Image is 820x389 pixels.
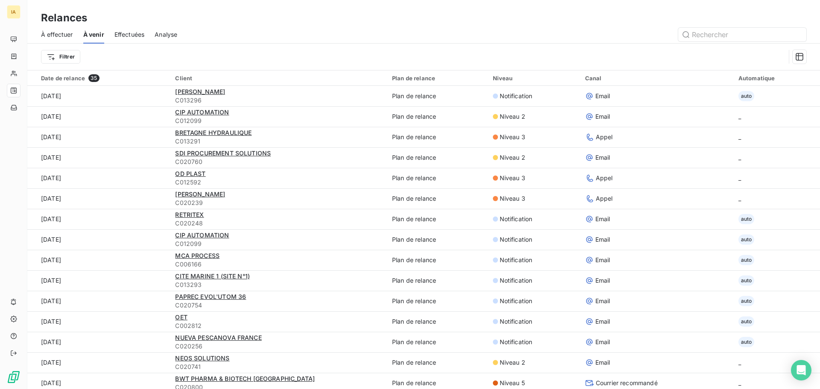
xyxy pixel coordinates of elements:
[175,108,229,116] span: CIP AUTOMATION
[387,188,488,209] td: Plan de relance
[175,252,220,259] span: MCA PROCESS
[27,168,170,188] td: [DATE]
[392,75,483,82] div: Plan de relance
[175,272,250,280] span: CITE MARINE 1 (SITE N°1)
[595,92,610,100] span: Email
[585,75,728,82] div: Canal
[387,86,488,106] td: Plan de relance
[738,296,755,306] span: auto
[175,293,246,300] span: PAPREC EVOL'UTOM 36
[595,276,610,285] span: Email
[41,74,165,82] div: Date de relance
[738,195,741,202] span: _
[41,10,87,26] h3: Relances
[387,127,488,147] td: Plan de relance
[27,250,170,270] td: [DATE]
[88,74,99,82] span: 35
[596,379,658,387] span: Courrier recommandé
[738,255,755,265] span: auto
[27,229,170,250] td: [DATE]
[387,229,488,250] td: Plan de relance
[27,188,170,209] td: [DATE]
[738,154,741,161] span: _
[387,352,488,373] td: Plan de relance
[114,30,145,39] span: Effectuées
[738,174,741,181] span: _
[175,301,381,310] span: C020754
[595,338,610,346] span: Email
[738,75,815,82] div: Automatique
[500,379,525,387] span: Niveau 5
[175,190,225,198] span: [PERSON_NAME]
[27,147,170,168] td: [DATE]
[27,332,170,352] td: [DATE]
[7,370,20,384] img: Logo LeanPay
[738,234,755,245] span: auto
[595,297,610,305] span: Email
[738,113,741,120] span: _
[738,316,755,327] span: auto
[500,235,533,244] span: Notification
[500,338,533,346] span: Notification
[175,231,229,239] span: CIP AUTOMATION
[387,209,488,229] td: Plan de relance
[41,50,80,64] button: Filtrer
[387,291,488,311] td: Plan de relance
[500,256,533,264] span: Notification
[387,270,488,291] td: Plan de relance
[175,211,204,218] span: RETRITEX
[175,240,381,248] span: C012099
[500,297,533,305] span: Notification
[500,276,533,285] span: Notification
[175,354,229,362] span: NEOS SOLUTIONS
[595,153,610,162] span: Email
[500,194,525,203] span: Niveau 3
[27,127,170,147] td: [DATE]
[500,215,533,223] span: Notification
[175,158,381,166] span: C020760
[595,215,610,223] span: Email
[27,86,170,106] td: [DATE]
[175,75,192,82] span: Client
[595,112,610,121] span: Email
[175,137,381,146] span: C013291
[175,363,381,371] span: C020741
[7,5,20,19] div: IA
[83,30,104,39] span: À venir
[27,209,170,229] td: [DATE]
[175,149,271,157] span: SDI PROCUREMENT SOLUTIONS
[500,133,525,141] span: Niveau 3
[791,360,811,380] div: Open Intercom Messenger
[493,75,575,82] div: Niveau
[27,352,170,373] td: [DATE]
[155,30,177,39] span: Analyse
[175,334,261,341] span: NUEVA PESCANOVA FRANCE
[175,170,205,177] span: OD PLAST
[175,199,381,207] span: C020239
[595,235,610,244] span: Email
[175,342,381,351] span: C020256
[175,219,381,228] span: C020248
[387,250,488,270] td: Plan de relance
[175,281,381,289] span: C013293
[387,332,488,352] td: Plan de relance
[595,317,610,326] span: Email
[387,147,488,168] td: Plan de relance
[175,88,225,95] span: [PERSON_NAME]
[500,153,525,162] span: Niveau 2
[27,106,170,127] td: [DATE]
[175,313,187,321] span: OET
[175,375,315,382] span: BWT PHARMA & BIOTECH [GEOGRAPHIC_DATA]
[175,129,252,136] span: BRETAGNE HYDRAULIQUE
[27,311,170,332] td: [DATE]
[41,30,73,39] span: À effectuer
[595,256,610,264] span: Email
[738,379,741,386] span: _
[596,194,613,203] span: Appel
[738,133,741,140] span: _
[738,337,755,347] span: auto
[738,275,755,286] span: auto
[27,270,170,291] td: [DATE]
[387,311,488,332] td: Plan de relance
[175,117,381,125] span: C012099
